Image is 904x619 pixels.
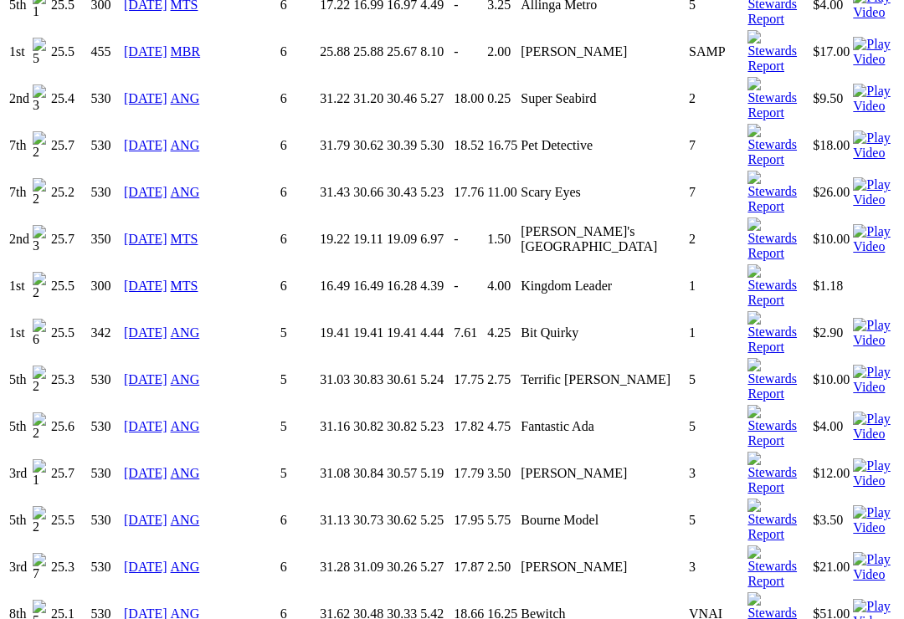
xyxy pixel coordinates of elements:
[853,505,895,535] img: Play Video
[688,29,745,74] td: SAMP
[453,310,485,356] td: 7.61
[386,310,418,356] td: 19.41
[688,404,745,449] td: 5
[33,38,48,66] img: 5
[50,170,89,215] td: 25.2
[688,545,745,590] td: 3
[486,498,518,543] td: 5.75
[486,123,518,168] td: 16.75
[280,357,318,402] td: 5
[486,76,518,121] td: 0.25
[50,310,89,356] td: 25.5
[747,545,809,589] img: Stewards Report
[419,263,451,309] td: 4.39
[319,357,351,402] td: 31.03
[33,319,48,347] img: 6
[8,545,30,590] td: 3rd
[8,404,30,449] td: 5th
[853,520,895,535] a: View replay
[486,263,518,309] td: 4.00
[853,192,895,207] a: View replay
[280,170,318,215] td: 6
[33,412,48,441] img: 2
[171,279,198,293] a: MTS
[50,76,89,121] td: 25.4
[812,263,850,309] td: $1.18
[747,499,809,542] img: Stewards Report
[352,123,384,168] td: 30.62
[50,123,89,168] td: 25.7
[386,263,418,309] td: 16.28
[8,217,30,262] td: 2nd
[124,91,167,105] a: [DATE]
[853,427,895,441] a: View replay
[352,310,384,356] td: 19.41
[50,217,89,262] td: 25.7
[688,217,745,262] td: 2
[171,419,200,433] a: ANG
[419,123,451,168] td: 5.30
[50,404,89,449] td: 25.6
[747,217,809,261] img: Stewards Report
[33,84,48,113] img: 3
[90,217,121,262] td: 350
[33,272,48,300] img: 2
[453,76,485,121] td: 18.00
[8,76,30,121] td: 2nd
[419,217,451,262] td: 6.97
[853,130,895,161] img: Play Video
[486,170,518,215] td: 11.00
[319,217,351,262] td: 19.22
[520,170,686,215] td: Scary Eyes
[352,76,384,121] td: 31.20
[747,405,809,448] img: Stewards Report
[319,263,351,309] td: 16.49
[171,513,200,527] a: ANG
[853,473,895,488] a: View replay
[50,29,89,74] td: 25.5
[124,279,167,293] a: [DATE]
[124,560,167,574] a: [DATE]
[688,310,745,356] td: 1
[520,310,686,356] td: Bit Quirky
[319,310,351,356] td: 19.41
[124,232,167,246] a: [DATE]
[520,451,686,496] td: [PERSON_NAME]
[352,545,384,590] td: 31.09
[747,264,809,308] img: Stewards Report
[280,76,318,121] td: 6
[352,217,384,262] td: 19.11
[688,123,745,168] td: 7
[386,498,418,543] td: 30.62
[853,333,895,347] a: View replay
[8,29,30,74] td: 1st
[90,357,121,402] td: 530
[419,310,451,356] td: 4.44
[90,310,121,356] td: 342
[812,498,850,543] td: $3.50
[453,29,485,74] td: -
[747,124,809,167] img: Stewards Report
[453,404,485,449] td: 17.82
[50,498,89,543] td: 25.5
[386,123,418,168] td: 30.39
[319,498,351,543] td: 31.13
[688,263,745,309] td: 1
[419,76,451,121] td: 5.27
[520,498,686,543] td: Bourne Model
[853,177,895,207] img: Play Video
[853,365,895,395] img: Play Video
[50,263,89,309] td: 25.5
[90,545,121,590] td: 530
[419,498,451,543] td: 5.25
[352,498,384,543] td: 30.73
[453,123,485,168] td: 18.52
[453,217,485,262] td: -
[853,84,895,114] img: Play Video
[812,123,850,168] td: $18.00
[90,29,121,74] td: 455
[8,310,30,356] td: 1st
[853,224,895,254] img: Play Video
[520,545,686,590] td: [PERSON_NAME]
[280,263,318,309] td: 6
